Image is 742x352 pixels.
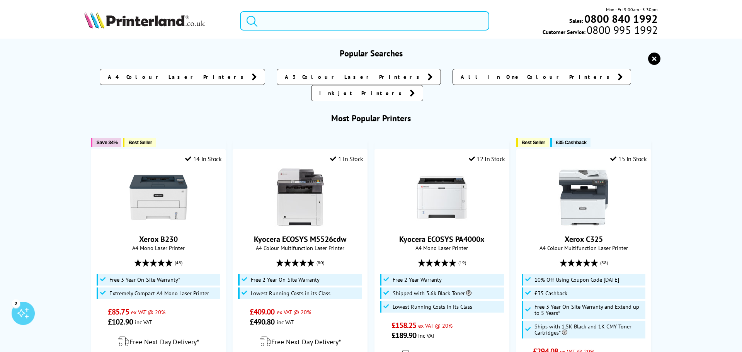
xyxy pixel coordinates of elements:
span: 0800 995 1992 [585,26,658,34]
div: 14 In Stock [185,155,221,163]
button: Save 34% [91,138,121,147]
span: A4 Colour Multifunction Laser Printer [521,244,647,252]
span: Best Seller [128,139,152,145]
span: Sales: [569,17,583,24]
span: ex VAT @ 20% [131,308,165,316]
button: Best Seller [123,138,156,147]
span: (88) [600,255,608,270]
span: Ships with 1.5K Black and 1K CMY Toner Cartridges* [534,323,643,336]
span: A3 Colour Laser Printers [285,73,424,81]
span: Free 3 Year On-Site Warranty* [109,277,180,283]
a: All In One Colour Printers [453,69,631,85]
span: £35 Cashback [534,290,567,296]
span: Free 2 Year On-Site Warranty [251,277,320,283]
a: Kyocera ECOSYS M5526cdw [271,220,329,228]
span: Lowest Running Costs in its Class [393,304,472,310]
span: A4 Mono Laser Printer [95,244,221,252]
span: £189.90 [391,330,417,340]
span: £102.90 [108,317,133,327]
span: Extremely Compact A4 Mono Laser Printer [109,290,209,296]
a: Kyocera ECOSYS PA4000x [413,220,471,228]
span: £85.75 [108,307,129,317]
img: Kyocera ECOSYS M5526cdw [271,168,329,226]
a: Kyocera ECOSYS M5526cdw [254,234,346,244]
span: inc VAT [418,332,435,339]
span: ex VAT @ 20% [277,308,311,316]
span: All In One Colour Printers [461,73,614,81]
span: Lowest Running Costs in its Class [251,290,330,296]
a: Xerox C325 [565,234,603,244]
span: inc VAT [277,318,294,326]
span: £35 Cashback [556,139,586,145]
button: Best Seller [516,138,549,147]
img: Xerox C325 [555,168,613,226]
span: Free 2 Year Warranty [393,277,442,283]
span: Best Seller [522,139,545,145]
a: A4 Colour Laser Printers [100,69,265,85]
a: Printerland Logo [84,12,230,30]
div: 2 [12,299,20,308]
a: Xerox B230 [129,220,187,228]
span: 10% Off Using Coupon Code [DATE] [534,277,619,283]
span: Shipped with 3.6k Black Toner [393,290,471,296]
h3: Most Popular Printers [84,113,658,124]
span: (19) [458,255,466,270]
a: 0800 840 1992 [583,15,658,22]
div: 15 In Stock [610,155,647,163]
div: 12 In Stock [469,155,505,163]
span: £490.80 [250,317,275,327]
span: (80) [317,255,324,270]
span: A4 Colour Laser Printers [108,73,248,81]
a: A3 Colour Laser Printers [277,69,441,85]
span: A4 Colour Multifunction Laser Printer [237,244,363,252]
a: Inkjet Printers [311,85,423,101]
span: Mon - Fri 9:00am - 5:30pm [606,6,658,13]
span: Free 3 Year On-Site Warranty and Extend up to 5 Years* [534,304,643,316]
span: Customer Service: [543,26,658,36]
img: Printerland Logo [84,12,205,29]
button: £35 Cashback [550,138,590,147]
span: inc VAT [135,318,152,326]
span: Save 34% [96,139,117,145]
b: 0800 840 1992 [584,12,658,26]
a: Xerox C325 [555,220,613,228]
img: Kyocera ECOSYS PA4000x [413,168,471,226]
span: A4 Mono Laser Printer [379,244,505,252]
h3: Popular Searches [84,48,658,59]
span: (48) [175,255,182,270]
span: ex VAT @ 20% [418,322,453,329]
img: Xerox B230 [129,168,187,226]
span: £409.00 [250,307,275,317]
span: £158.25 [391,320,417,330]
div: 1 In Stock [330,155,363,163]
span: Inkjet Printers [319,89,406,97]
a: Kyocera ECOSYS PA4000x [399,234,485,244]
a: Xerox B230 [139,234,178,244]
